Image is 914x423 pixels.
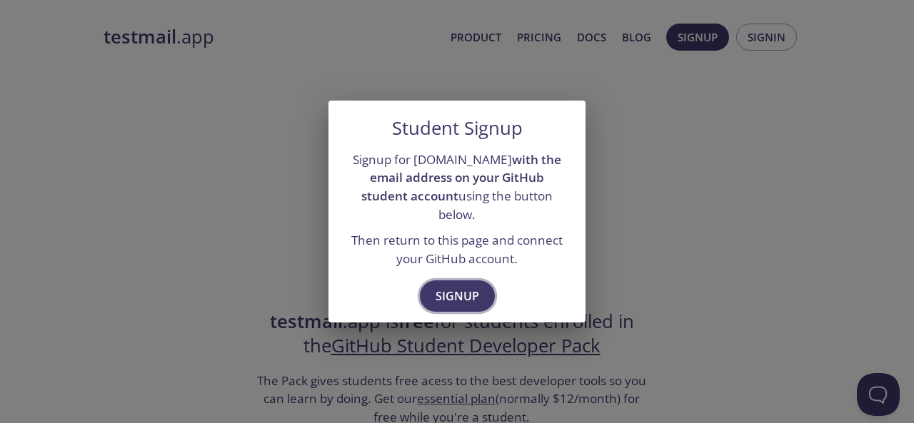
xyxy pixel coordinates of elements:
[420,280,495,312] button: Signup
[392,118,523,139] h5: Student Signup
[346,231,568,267] p: Then return to this page and connect your GitHub account.
[361,151,561,204] strong: with the email address on your GitHub student account
[436,286,479,306] span: Signup
[346,151,568,224] p: Signup for [DOMAIN_NAME] using the button below.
